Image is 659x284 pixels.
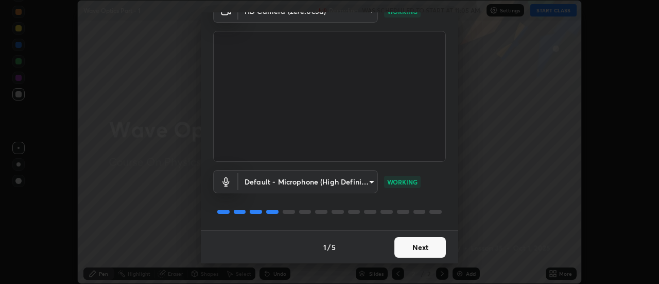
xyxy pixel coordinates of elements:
button: Next [394,237,446,258]
h4: 1 [323,242,326,253]
h4: / [327,242,331,253]
p: WORKING [387,177,418,187]
h4: 5 [332,242,336,253]
div: HD Camera (2e7e:0c3d) [238,170,378,193]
